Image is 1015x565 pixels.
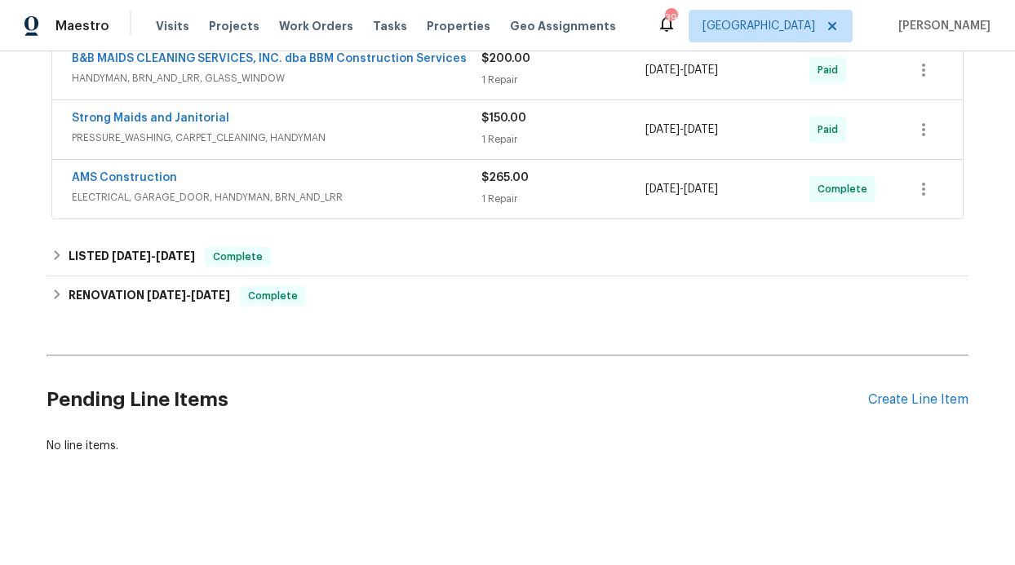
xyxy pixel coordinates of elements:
[510,18,616,34] span: Geo Assignments
[892,18,991,34] span: [PERSON_NAME]
[147,289,186,301] span: [DATE]
[645,64,680,76] span: [DATE]
[481,172,529,183] span: $265.00
[72,189,481,205] span: ELECTRICAL, GARAGE_DOOR, HANDYMAN, BRN_AND_LRR
[242,288,304,304] span: Complete
[645,121,718,138] span: -
[206,249,269,265] span: Complete
[156,250,195,262] span: [DATE]
[72,53,467,64] a: B&B MAIDS CLEANING SERVICES, INC. dba BBM Construction Services
[684,124,718,135] span: [DATE]
[684,183,718,195] span: [DATE]
[47,438,968,454] div: No line items.
[47,237,968,276] div: LISTED [DATE]-[DATE]Complete
[645,183,680,195] span: [DATE]
[481,191,645,207] div: 1 Repair
[481,53,530,64] span: $200.00
[818,62,844,78] span: Paid
[481,72,645,88] div: 1 Repair
[703,18,815,34] span: [GEOGRAPHIC_DATA]
[112,250,151,262] span: [DATE]
[72,172,177,183] a: AMS Construction
[72,70,481,86] span: HANDYMAN, BRN_AND_LRR, GLASS_WINDOW
[191,289,230,301] span: [DATE]
[645,181,718,197] span: -
[481,131,645,148] div: 1 Repair
[69,286,230,306] h6: RENOVATION
[645,124,680,135] span: [DATE]
[818,181,874,197] span: Complete
[112,250,195,262] span: -
[481,113,526,124] span: $150.00
[868,392,968,408] div: Create Line Item
[665,10,676,26] div: 39
[72,130,481,146] span: PRESSURE_WASHING, CARPET_CLEANING, HANDYMAN
[427,18,490,34] span: Properties
[373,20,407,32] span: Tasks
[156,18,189,34] span: Visits
[684,64,718,76] span: [DATE]
[47,276,968,316] div: RENOVATION [DATE]-[DATE]Complete
[69,247,195,267] h6: LISTED
[818,121,844,138] span: Paid
[645,62,718,78] span: -
[209,18,259,34] span: Projects
[72,113,229,124] a: Strong Maids and Janitorial
[147,289,230,301] span: -
[47,362,868,438] h2: Pending Line Items
[279,18,353,34] span: Work Orders
[55,18,109,34] span: Maestro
